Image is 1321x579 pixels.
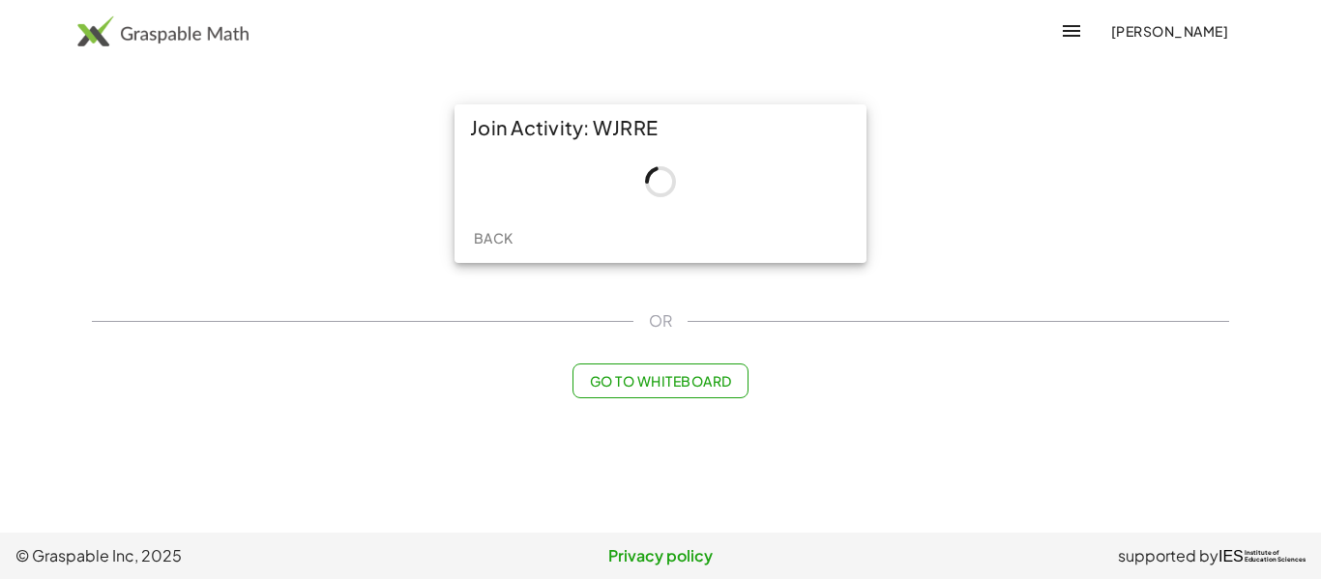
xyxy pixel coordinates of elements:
span: [PERSON_NAME] [1110,22,1228,40]
button: Go to Whiteboard [572,363,748,398]
div: Join Activity: WJRRE [455,104,866,151]
span: Back [473,229,513,246]
span: © Graspable Inc, 2025 [15,544,446,567]
span: Institute of Education Sciences [1245,550,1306,564]
span: supported by [1118,544,1218,567]
button: Back [462,220,524,255]
a: Privacy policy [446,544,876,567]
span: Go to Whiteboard [589,372,731,390]
span: IES [1218,547,1244,565]
span: OR [649,309,672,333]
button: [PERSON_NAME] [1095,14,1244,48]
a: IESInstitute ofEducation Sciences [1218,544,1306,567]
